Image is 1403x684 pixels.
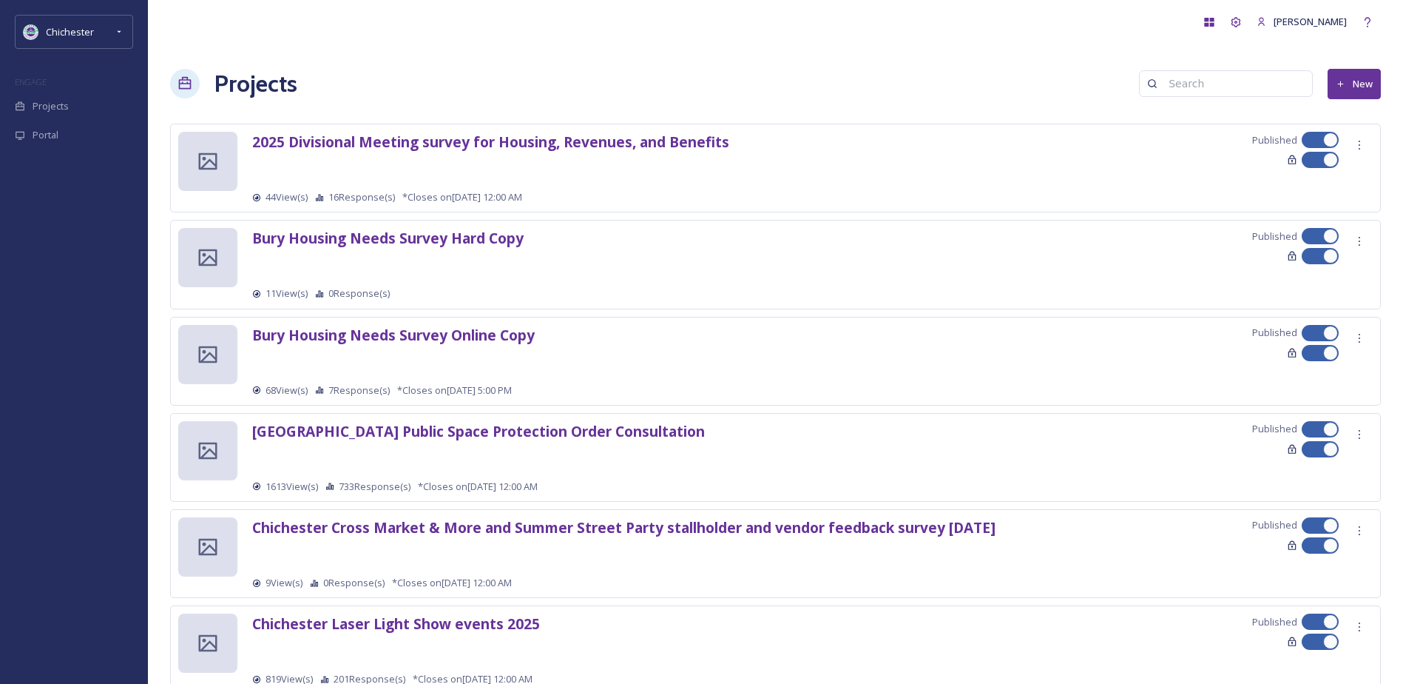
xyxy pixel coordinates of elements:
strong: [GEOGRAPHIC_DATA] Public Space Protection Order Consultation [252,421,705,441]
strong: Chichester Laser Light Show events 2025 [252,614,540,634]
a: 2025 Divisional Meeting survey for Housing, Revenues, and Benefits [252,136,729,150]
span: Published [1252,229,1297,244]
span: 11 View(s) [266,286,308,301]
input: Search [1161,69,1305,98]
span: Published [1252,615,1297,629]
span: Portal [33,128,58,142]
strong: 2025 Divisional Meeting survey for Housing, Revenues, and Benefits [252,132,729,152]
strong: Chichester Cross Market & More and Summer Street Party stallholder and vendor feedback survey [DATE] [252,517,995,537]
span: Chichester [46,25,94,38]
span: *Closes on [DATE] 12:00 AM [418,480,538,494]
a: Chichester Cross Market & More and Summer Street Party stallholder and vendor feedback survey [DATE] [252,522,995,536]
span: 68 View(s) [266,383,308,398]
span: 1613 View(s) [266,480,318,494]
span: 0 Response(s) [328,286,390,301]
strong: Bury Housing Needs Survey Hard Copy [252,228,524,248]
a: Projects [214,66,297,101]
span: Published [1252,422,1297,436]
span: Projects [33,99,69,113]
span: *Closes on [DATE] 12:00 AM [402,190,522,204]
span: 9 View(s) [266,576,302,590]
span: *Closes on [DATE] 5:00 PM [397,383,512,398]
span: 44 View(s) [266,190,308,204]
strong: Bury Housing Needs Survey Online Copy [252,325,535,345]
span: *Closes on [DATE] 12:00 AM [392,576,512,590]
button: New [1328,69,1381,99]
span: ENGAGE [15,76,47,87]
a: Bury Housing Needs Survey Online Copy [252,329,535,343]
a: Chichester Laser Light Show events 2025 [252,618,540,632]
span: 0 Response(s) [323,576,385,590]
a: [GEOGRAPHIC_DATA] Public Space Protection Order Consultation [252,426,705,440]
span: Published [1252,326,1297,340]
span: 733 Response(s) [339,480,410,494]
span: [PERSON_NAME] [1274,15,1347,28]
span: 7 Response(s) [328,383,390,398]
span: 16 Response(s) [328,190,395,204]
span: Published [1252,518,1297,532]
a: [PERSON_NAME] [1249,7,1354,36]
span: Published [1252,133,1297,147]
a: Bury Housing Needs Survey Hard Copy [252,232,524,247]
img: Logo_of_Chichester_District_Council.png [24,24,38,39]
